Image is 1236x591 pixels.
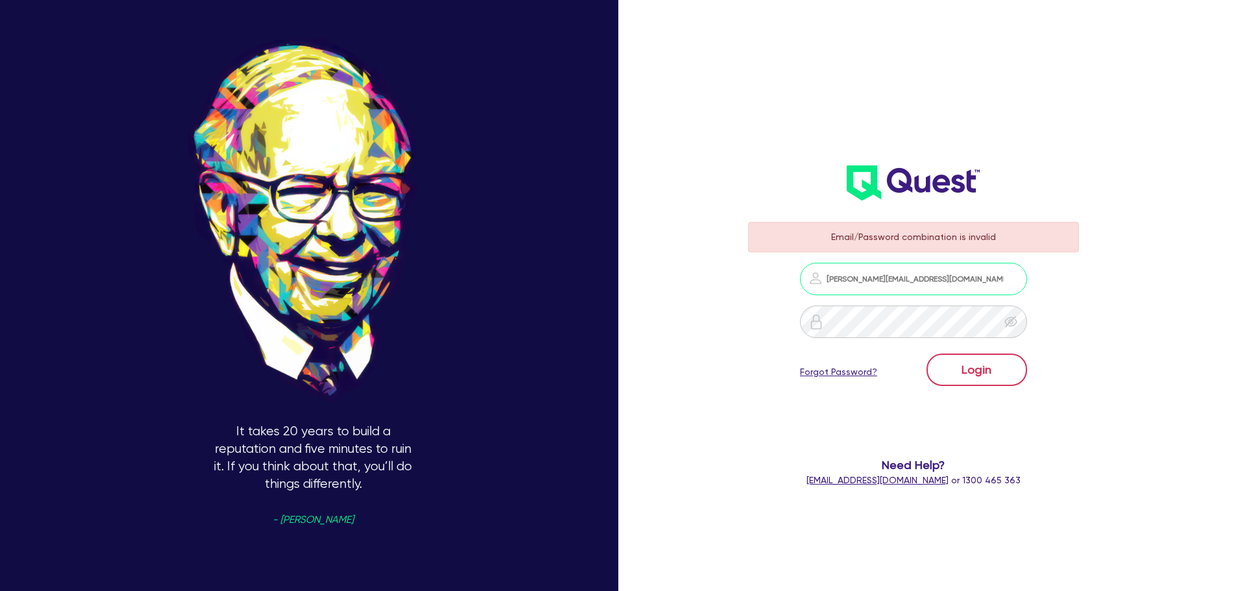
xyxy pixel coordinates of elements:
[927,354,1027,386] button: Login
[806,475,949,485] a: [EMAIL_ADDRESS][DOMAIN_NAME]
[800,263,1027,295] input: Email address
[1004,315,1017,328] span: eye-invisible
[808,271,823,286] img: icon-password
[831,232,996,242] span: Email/Password combination is invalid
[808,314,824,330] img: icon-password
[847,165,980,200] img: wH2k97JdezQIQAAAABJRU5ErkJggg==
[273,515,354,525] span: - [PERSON_NAME]
[800,365,877,379] a: Forgot Password?
[806,475,1021,485] span: or 1300 465 363
[748,456,1080,474] span: Need Help?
